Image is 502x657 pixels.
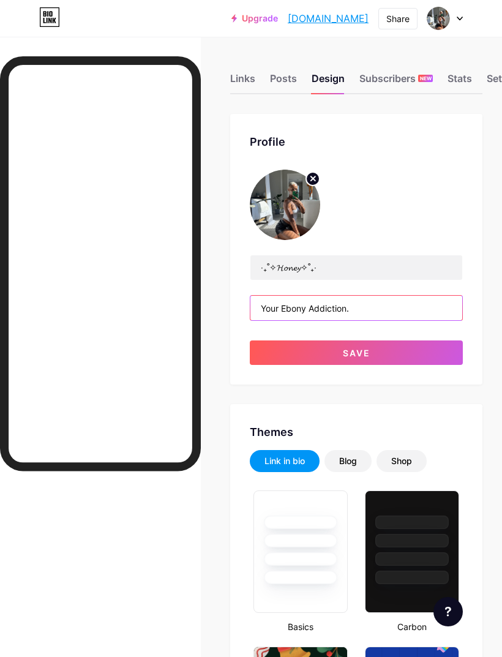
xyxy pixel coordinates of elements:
span: Save [343,348,370,358]
div: Links [230,71,255,93]
div: Blog [339,455,357,467]
div: Themes [250,424,463,440]
div: Posts [270,71,297,93]
span: NEW [420,75,432,82]
a: [DOMAIN_NAME] [288,11,369,26]
input: Bio [250,296,462,320]
div: Shop [391,455,412,467]
div: Basics [250,620,351,633]
div: Design [312,71,345,93]
a: Upgrade [231,13,278,23]
div: Subscribers [359,71,433,93]
div: Stats [448,71,472,93]
div: Carbon [361,620,463,633]
div: Profile [250,133,463,150]
button: Save [250,340,463,365]
img: dominatemehoney [427,7,450,30]
input: Name [250,255,462,280]
div: Share [386,12,410,25]
img: dominatemehoney [250,170,320,240]
div: Link in bio [264,455,305,467]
